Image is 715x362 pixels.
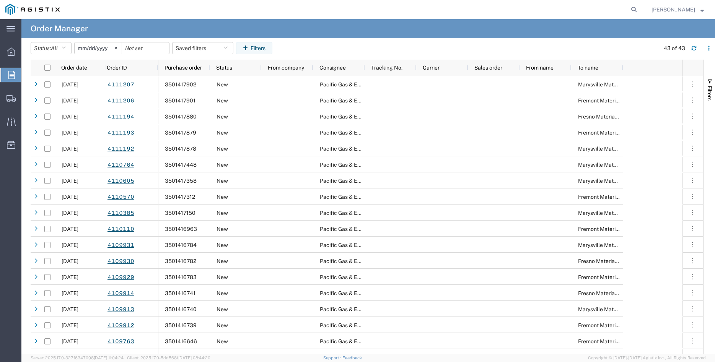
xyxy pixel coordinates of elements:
span: Pacific Gas & Electric Company [320,97,397,104]
a: Feedback [342,356,362,360]
span: Pacific Gas & Electric Company [320,242,397,248]
div: 43 of 43 [664,44,685,52]
span: 3501416783 [165,274,197,280]
span: Pacific Gas & Electric Company [320,274,397,280]
span: 08/11/2025 [62,274,78,280]
span: From name [526,65,554,71]
span: Server: 2025.17.0-327f6347098 [31,356,124,360]
span: New [217,81,228,88]
button: Saved filters [172,42,233,54]
span: Fremont Materials Receiving [578,97,648,104]
span: Fremont Materials Receiving [578,130,648,136]
span: 3501416740 [165,306,197,312]
span: Client: 2025.17.0-5dd568f [127,356,210,360]
span: New [217,130,228,136]
span: Pacific Gas & Electric Company [320,81,397,88]
span: Betty Ortiz [651,5,695,14]
span: Marysville Materials Receiving [578,178,652,184]
img: logo [5,4,60,15]
span: 08/11/2025 [62,322,78,328]
span: 3501417312 [165,194,195,200]
span: Fremont Materials Receiving [578,322,648,328]
span: Pacific Gas & Electric Company [320,322,397,328]
button: [PERSON_NAME] [651,5,704,14]
span: Order ID [107,65,127,71]
a: 4109930 [107,255,135,268]
span: 3501416782 [165,258,196,264]
h4: Order Manager [31,19,88,38]
a: 4111207 [107,78,135,91]
span: 08/19/2025 [62,81,78,88]
span: To name [578,65,598,71]
span: Marysville Materials Receiving [578,242,652,248]
span: 3501417358 [165,178,197,184]
span: Fresno Materials Receiving [578,290,644,296]
span: Fremont Materials Receiving [578,194,648,200]
input: Not set [122,42,169,54]
span: 08/19/2025 [62,146,78,152]
span: New [217,306,228,312]
span: Fresno Materials Receiving [578,114,644,120]
span: 08/15/2025 [62,162,78,168]
span: Pacific Gas & Electric Company [320,130,397,136]
span: 3501416963 [165,226,197,232]
span: New [217,210,228,216]
a: 4110605 [107,174,135,188]
a: 4109931 [107,239,135,252]
span: Tracking No. [371,65,402,71]
span: Pacific Gas & Electric Company [320,290,397,296]
span: Pacific Gas & Electric Company [320,146,397,152]
span: New [217,322,228,328]
span: Pacific Gas & Electric Company [320,162,397,168]
span: New [217,274,228,280]
span: 3501417879 [165,130,196,136]
span: 3501417902 [165,81,196,88]
span: 3501416784 [165,242,197,248]
span: New [217,242,228,248]
button: Filters [236,42,272,54]
span: Marysville Materials Receiving [578,146,652,152]
span: [DATE] 08:44:20 [178,356,210,360]
a: 4109929 [107,271,135,284]
span: 08/11/2025 [62,290,78,296]
span: 08/11/2025 [62,242,78,248]
span: Marysville Materials Receiving [578,162,652,168]
span: Carrier [423,65,440,71]
span: 3501417878 [165,146,196,152]
span: New [217,194,228,200]
span: From company [268,65,304,71]
span: 08/14/2025 [62,194,78,200]
span: 3501417880 [165,114,197,120]
span: New [217,146,228,152]
span: Status [216,65,232,71]
button: Status:All [31,42,72,54]
span: 08/11/2025 [62,258,78,264]
span: New [217,162,228,168]
span: Pacific Gas & Electric Company [320,338,397,344]
span: Fremont Materials Receiving [578,274,648,280]
span: 3501416739 [165,322,197,328]
span: New [217,338,228,344]
a: 4109763 [107,335,135,348]
span: Pacific Gas & Electric Company [320,226,397,232]
span: Filters [707,86,713,101]
span: 08/19/2025 [62,114,78,120]
span: New [217,178,228,184]
span: 3501416646 [165,338,197,344]
a: 4111193 [107,126,135,140]
span: Marysville Materials Receiving [578,306,652,312]
span: Pacific Gas & Electric Company [320,114,397,120]
span: New [217,226,228,232]
span: 3501417150 [165,210,195,216]
a: 4110764 [107,158,135,172]
span: 08/12/2025 [62,226,78,232]
span: New [217,290,228,296]
span: Purchase order [164,65,202,71]
span: Marysville Materials Receiving [578,210,652,216]
span: Order date [61,65,87,71]
span: 08/14/2025 [62,178,78,184]
span: Marysville Materials Receiving [578,81,652,88]
span: 08/11/2025 [62,306,78,312]
span: 3501417901 [165,97,195,104]
span: Pacific Gas & Electric Company [320,258,397,264]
